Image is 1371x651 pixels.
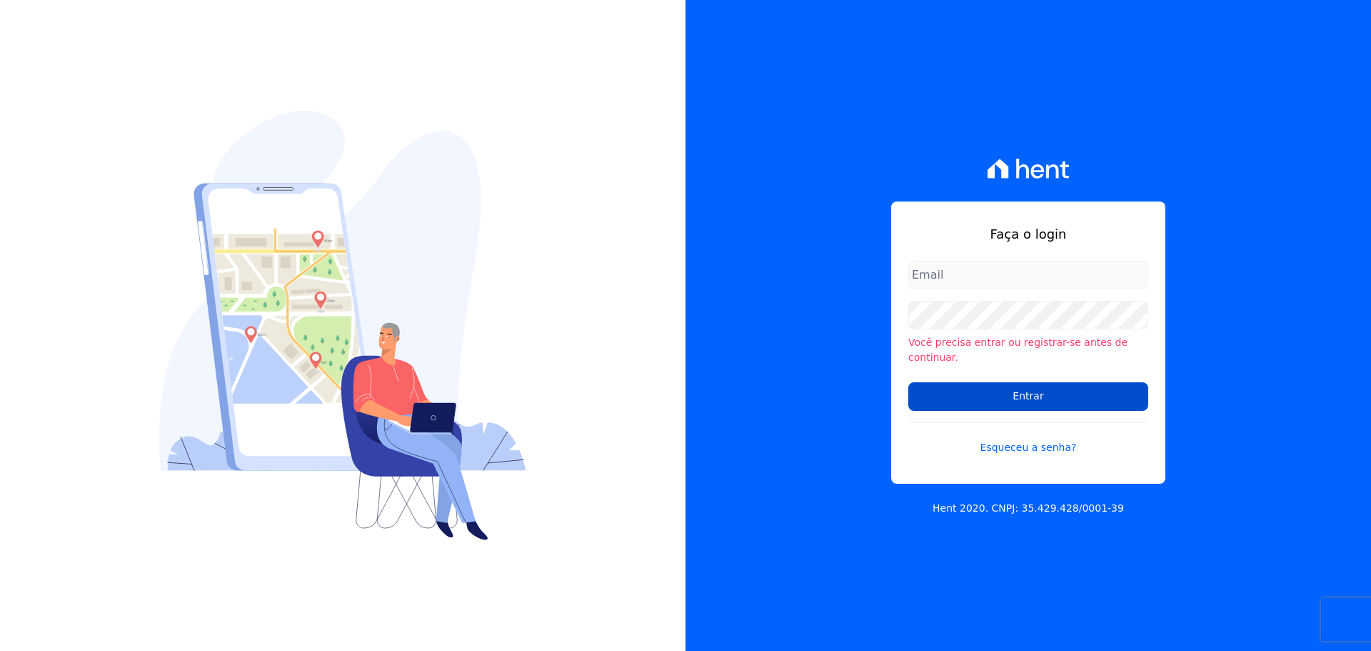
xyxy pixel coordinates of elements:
input: Email [908,261,1148,289]
p: Hent 2020. CNPJ: 35.429.428/0001-39 [933,501,1124,516]
a: Esqueceu a senha? [908,422,1148,455]
input: Entrar [908,382,1148,411]
h1: Faça o login [908,224,1148,244]
li: Você precisa entrar ou registrar-se antes de continuar. [908,335,1148,365]
img: Login [159,111,526,540]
